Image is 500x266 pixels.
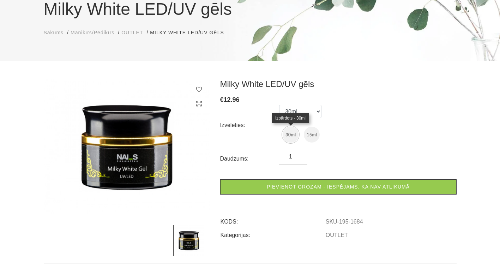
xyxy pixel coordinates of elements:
[220,213,325,226] td: KODS:
[220,96,224,103] span: €
[44,30,64,35] span: Sākums
[220,179,457,195] a: Pievienot grozam
[71,29,114,36] a: Manikīrs/Pedikīrs
[283,127,299,143] label: Nav atlikumā
[220,120,279,131] div: Izvēlēties:
[44,29,64,36] a: Sākums
[304,127,320,143] img: Milky White LED/UV gēls (15ml)
[173,225,204,256] img: ...
[220,153,279,164] div: Daudzums:
[150,29,231,36] li: Milky White LED/UV gēls
[44,79,210,214] img: ...
[121,29,143,36] a: OUTLET
[220,226,325,239] td: Kategorijas:
[326,219,363,225] a: SKU-195-1684
[71,30,114,35] span: Manikīrs/Pedikīrs
[220,79,457,89] h3: Milky White LED/UV gēls
[224,96,240,103] span: 12.96
[326,232,348,238] a: OUTLET
[283,127,299,143] img: Milky White LED/UV gēls (30ml)
[121,30,143,35] span: OUTLET
[304,127,320,143] label: Nav atlikumā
